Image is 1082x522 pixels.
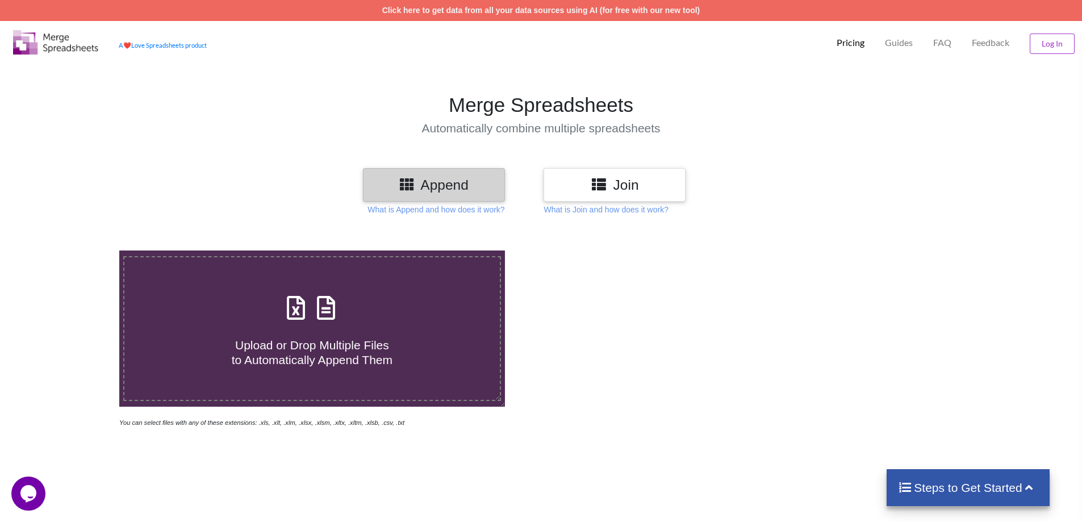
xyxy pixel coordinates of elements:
h3: Join [552,177,677,193]
span: Upload or Drop Multiple Files to Automatically Append Them [232,339,392,366]
p: FAQ [933,37,951,49]
p: What is Append and how does it work? [367,204,504,215]
h3: Append [371,177,496,193]
img: Logo.png [13,30,98,55]
a: AheartLove Spreadsheets product [119,41,207,49]
p: What is Join and how does it work? [544,204,668,215]
p: Guides [885,37,913,49]
iframe: chat widget [11,477,48,511]
h4: Steps to Get Started [898,481,1038,495]
p: Pricing [837,37,864,49]
i: You can select files with any of these extensions: .xls, .xlt, .xlm, .xlsx, .xlsm, .xltx, .xltm, ... [119,419,404,426]
span: Feedback [972,38,1009,47]
span: heart [123,41,131,49]
button: Log In [1030,34,1075,54]
a: Click here to get data from all your data sources using AI (for free with our new tool) [382,6,700,15]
